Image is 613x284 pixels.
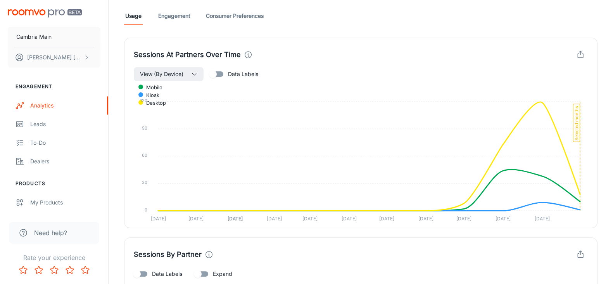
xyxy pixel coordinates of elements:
tspan: 120 [140,98,147,103]
tspan: [DATE] [418,216,433,222]
tspan: [DATE] [341,216,356,222]
tspan: [DATE] [535,216,550,222]
span: Data Labels [228,70,258,78]
a: Consumer Preferences [206,7,264,25]
button: View (By Device) [134,67,204,81]
div: Dealers [30,157,100,166]
tspan: 0 [145,207,147,212]
tspan: [DATE] [188,216,204,222]
div: To-do [30,139,100,147]
h4: Sessions At Partners Over Time [134,49,241,60]
a: Engagement [158,7,190,25]
span: kiosk [140,92,159,99]
span: mobile [140,84,162,91]
tspan: [DATE] [379,216,394,222]
tspan: 90 [142,125,147,131]
button: Rate 2 star [31,262,47,278]
button: Rate 4 star [62,262,78,278]
button: Rate 1 star [16,262,31,278]
span: Need help? [34,228,67,237]
tspan: [DATE] [496,216,511,222]
tspan: [DATE] [151,216,166,222]
span: View (By Device) [140,69,183,79]
tspan: 60 [142,152,147,158]
div: Leads [30,120,100,128]
p: Cambria Main [16,33,52,41]
img: Roomvo PRO Beta [8,9,82,17]
span: Data Labels [152,270,182,278]
button: [PERSON_NAME] [PERSON_NAME] [8,47,100,68]
tspan: [DATE] [267,216,282,222]
tspan: [DATE] [456,216,471,222]
span: Expand [213,270,232,278]
span: desktop [140,99,166,106]
tspan: 30 [142,180,147,185]
button: Rate 3 star [47,262,62,278]
h4: Sessions By Partner [134,249,202,260]
p: Rate your experience [6,253,102,262]
div: My Products [30,198,100,207]
a: Usage [124,7,143,25]
tspan: [DATE] [302,216,317,222]
button: Rate 5 star [78,262,93,278]
tspan: [DATE] [228,216,243,222]
button: Cambria Main [8,27,100,47]
p: [PERSON_NAME] [PERSON_NAME] [27,53,82,62]
div: Analytics [30,101,100,110]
